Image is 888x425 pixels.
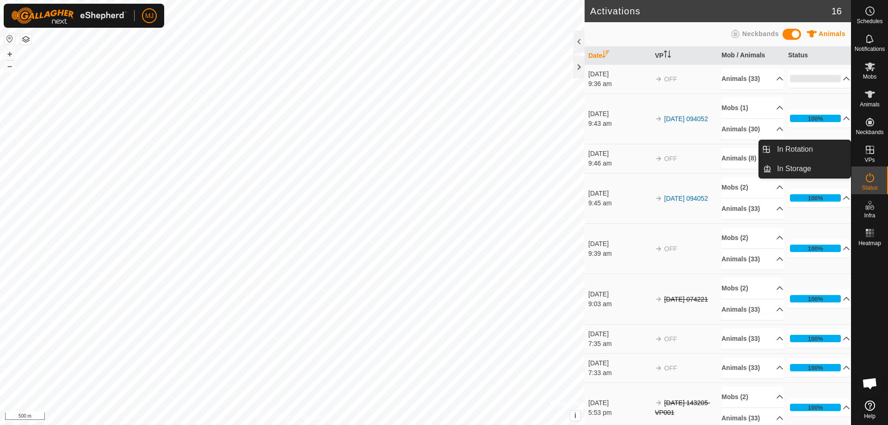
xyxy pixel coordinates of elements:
p-accordion-header: Mobs (2) [721,228,783,248]
p-accordion-header: 100% [788,329,850,348]
div: [DATE] [588,239,650,249]
p-accordion-header: Animals (33) [721,299,783,320]
div: 100% [808,363,823,372]
div: 9:03 am [588,299,650,309]
div: [DATE] [588,149,650,159]
p-accordion-header: Mobs (2) [721,278,783,299]
li: In Storage [759,160,851,178]
div: 5:53 pm [588,408,650,418]
span: Notifications [855,46,885,52]
s: [DATE] 143205-VP001 [655,399,710,416]
div: 100% [790,404,841,411]
p-accordion-header: Animals (33) [721,357,783,378]
div: Open chat [856,370,884,397]
p-accordion-header: Animals (30) [721,119,783,140]
img: arrow [655,245,662,253]
div: 9:36 am [588,79,650,89]
span: In Storage [777,163,811,174]
a: Help [851,397,888,423]
span: OFF [664,364,677,372]
p-sorticon: Activate to sort [664,52,671,59]
button: – [4,61,15,72]
a: [DATE] 094052 [664,115,708,123]
a: Privacy Policy [256,413,290,421]
div: 100% [790,295,841,302]
div: 100% [808,244,823,253]
p-accordion-header: Animals (33) [721,68,783,89]
img: arrow [655,75,662,83]
th: VP [651,47,718,65]
span: OFF [664,75,677,83]
span: Neckbands [856,129,883,135]
span: 16 [832,4,842,18]
div: [DATE] [588,69,650,79]
div: 9:39 am [588,249,650,259]
span: Help [864,413,876,419]
div: 100% [790,364,841,371]
div: 0% [790,75,841,82]
div: 100% [808,295,823,303]
div: [DATE] [588,189,650,198]
span: Animals [860,102,880,107]
div: 9:46 am [588,159,650,168]
div: [DATE] [588,329,650,339]
span: Animals [819,30,845,37]
p-accordion-header: 100% [788,239,850,258]
p-accordion-header: 100% [788,358,850,377]
img: Gallagher Logo [11,7,127,24]
a: In Rotation [771,140,851,159]
button: Reset Map [4,33,15,44]
button: + [4,49,15,60]
p-accordion-header: 100% [788,398,850,417]
span: Neckbands [742,30,779,37]
div: [DATE] [588,289,650,299]
p-accordion-header: Mobs (2) [721,387,783,407]
span: OFF [664,245,677,253]
p-accordion-header: 100% [788,189,850,207]
a: Contact Us [302,413,329,421]
s: [DATE] 074221 [664,296,708,303]
div: 9:45 am [588,198,650,208]
p-accordion-header: Animals (8) [721,148,783,169]
img: arrow [655,364,662,372]
span: Mobs [863,74,876,80]
span: MJ [145,11,154,21]
span: Heatmap [858,240,881,246]
img: arrow [655,115,662,123]
span: OFF [664,335,677,343]
div: [DATE] [588,358,650,368]
span: VPs [864,157,875,163]
button: Map Layers [20,34,31,45]
div: [DATE] [588,109,650,119]
th: Status [784,47,851,65]
img: arrow [655,335,662,343]
a: In Storage [771,160,851,178]
button: i [570,411,580,421]
img: arrow [655,155,662,162]
a: [DATE] 094052 [664,195,708,202]
span: i [574,412,576,419]
div: 100% [790,245,841,252]
li: In Rotation [759,140,851,159]
p-accordion-header: Mobs (2) [721,177,783,198]
p-accordion-header: 100% [788,109,850,128]
div: 7:35 am [588,339,650,349]
div: 100% [790,335,841,342]
p-accordion-header: Mobs (1) [721,98,783,118]
span: OFF [664,155,677,162]
img: arrow [655,399,662,407]
div: 100% [808,403,823,412]
h2: Activations [590,6,832,17]
p-sorticon: Activate to sort [602,52,610,59]
th: Mob / Animals [718,47,784,65]
img: arrow [655,296,662,303]
p-accordion-header: 0% [788,69,850,88]
span: Schedules [857,18,882,24]
div: 100% [790,194,841,202]
div: 100% [790,115,841,122]
p-accordion-header: 100% [788,289,850,308]
p-accordion-header: Animals (33) [721,198,783,219]
p-accordion-header: Animals (33) [721,328,783,349]
th: Date [585,47,651,65]
div: 100% [808,114,823,123]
